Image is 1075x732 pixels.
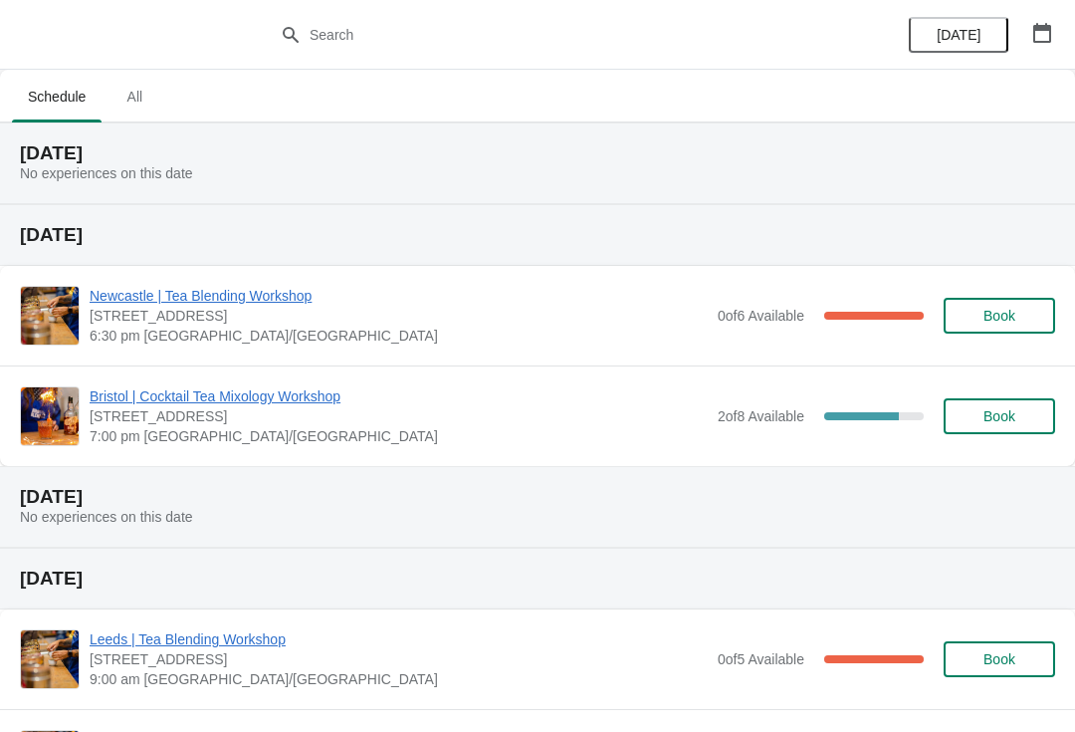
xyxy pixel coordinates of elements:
[90,649,708,669] span: [STREET_ADDRESS]
[12,79,102,115] span: Schedule
[90,286,708,306] span: Newcastle | Tea Blending Workshop
[718,651,804,667] span: 0 of 5 Available
[944,398,1055,434] button: Book
[109,79,159,115] span: All
[718,408,804,424] span: 2 of 8 Available
[20,143,1055,163] h2: [DATE]
[90,426,708,446] span: 7:00 pm [GEOGRAPHIC_DATA]/[GEOGRAPHIC_DATA]
[20,569,1055,589] h2: [DATE]
[983,651,1015,667] span: Book
[983,408,1015,424] span: Book
[944,298,1055,334] button: Book
[20,165,193,181] span: No experiences on this date
[90,669,708,689] span: 9:00 am [GEOGRAPHIC_DATA]/[GEOGRAPHIC_DATA]
[20,487,1055,507] h2: [DATE]
[20,509,193,525] span: No experiences on this date
[90,406,708,426] span: [STREET_ADDRESS]
[90,629,708,649] span: Leeds | Tea Blending Workshop
[944,641,1055,677] button: Book
[937,27,980,43] span: [DATE]
[21,287,79,345] img: Newcastle | Tea Blending Workshop | 123 Grainger Street, Newcastle upon Tyne, NE1 5AE | 6:30 pm E...
[718,308,804,324] span: 0 of 6 Available
[983,308,1015,324] span: Book
[309,17,806,53] input: Search
[90,386,708,406] span: Bristol | Cocktail Tea Mixology Workshop
[21,387,79,445] img: Bristol | Cocktail Tea Mixology Workshop | 73 Park Street, Bristol BS1 5PB, UK | 7:00 pm Europe/L...
[20,225,1055,245] h2: [DATE]
[90,326,708,346] span: 6:30 pm [GEOGRAPHIC_DATA]/[GEOGRAPHIC_DATA]
[21,630,79,688] img: Leeds | Tea Blending Workshop | Unit 42, Queen Victoria St, Victoria Quarter, Leeds, LS1 6BE | 9:...
[909,17,1008,53] button: [DATE]
[90,306,708,326] span: [STREET_ADDRESS]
